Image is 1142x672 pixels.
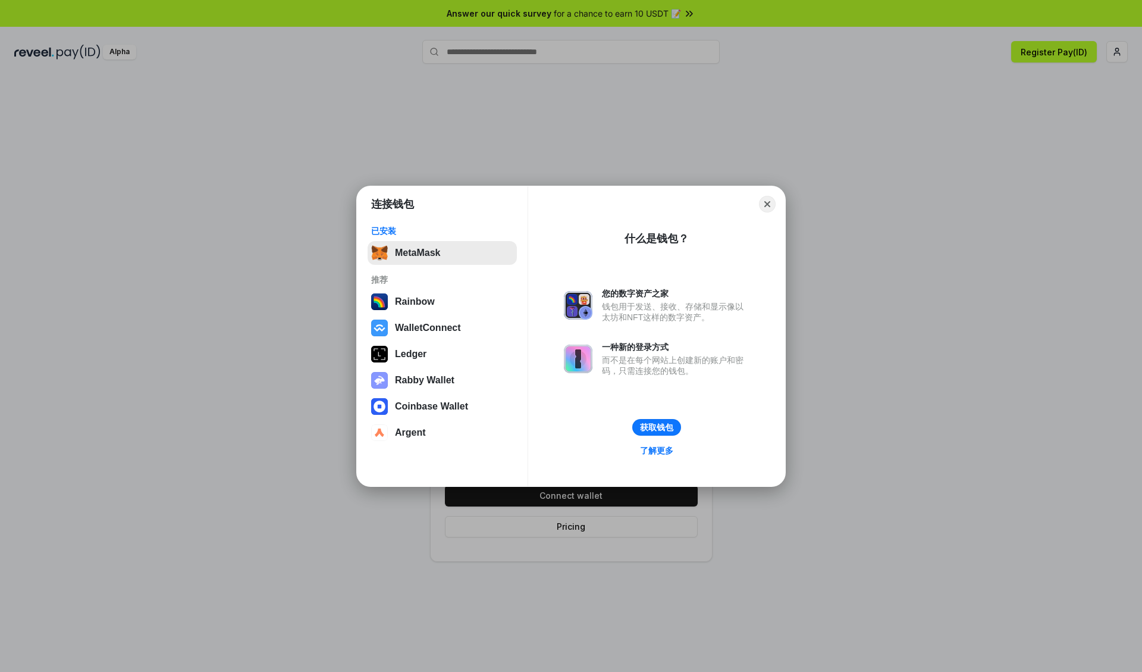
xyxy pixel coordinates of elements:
[368,241,517,265] button: MetaMask
[395,375,454,386] div: Rabby Wallet
[371,372,388,389] img: svg+xml,%3Csvg%20xmlns%3D%22http%3A%2F%2Fwww.w3.org%2F2000%2Fsvg%22%20fill%3D%22none%22%20viewBox...
[564,345,592,373] img: svg+xml,%3Csvg%20xmlns%3D%22http%3A%2F%2Fwww.w3.org%2F2000%2Fsvg%22%20fill%3D%22none%22%20viewBox...
[371,398,388,415] img: svg+xml,%3Csvg%20width%3D%2228%22%20height%3D%2228%22%20viewBox%3D%220%200%2028%2028%22%20fill%3D...
[371,274,513,285] div: 推荐
[395,427,426,438] div: Argent
[640,445,673,456] div: 了解更多
[395,401,468,412] div: Coinbase Wallet
[564,291,592,320] img: svg+xml,%3Csvg%20xmlns%3D%22http%3A%2F%2Fwww.w3.org%2F2000%2Fsvg%22%20fill%3D%22none%22%20viewBox...
[371,320,388,336] img: svg+xml,%3Csvg%20width%3D%2228%22%20height%3D%2228%22%20viewBox%3D%220%200%2028%2028%22%20fill%3D...
[395,296,435,307] div: Rainbow
[640,422,673,433] div: 获取钱包
[395,349,426,360] div: Ledger
[759,196,776,212] button: Close
[602,288,749,299] div: 您的数字资产之家
[368,316,517,340] button: WalletConnect
[368,290,517,314] button: Rainbow
[395,323,461,333] div: WalletConnect
[371,293,388,310] img: svg+xml,%3Csvg%20width%3D%22120%22%20height%3D%22120%22%20viewBox%3D%220%200%20120%20120%22%20fil...
[602,355,749,376] div: 而不是在每个网站上创建新的账户和密码，只需连接您的钱包。
[632,419,681,436] button: 获取钱包
[371,346,388,362] img: svg+xml,%3Csvg%20xmlns%3D%22http%3A%2F%2Fwww.w3.org%2F2000%2Fsvg%22%20width%3D%2228%22%20height%3...
[371,226,513,236] div: 已安装
[625,232,689,246] div: 什么是钱包？
[371,245,388,261] img: svg+xml,%3Csvg%20fill%3D%22none%22%20height%3D%2233%22%20viewBox%3D%220%200%2035%2033%22%20width%...
[368,395,517,418] button: Coinbase Wallet
[368,342,517,366] button: Ledger
[368,368,517,392] button: Rabby Wallet
[371,424,388,441] img: svg+xml,%3Csvg%20width%3D%2228%22%20height%3D%2228%22%20viewBox%3D%220%200%2028%2028%22%20fill%3D...
[368,421,517,445] button: Argent
[602,342,749,352] div: 一种新的登录方式
[371,197,414,211] h1: 连接钱包
[633,443,680,458] a: 了解更多
[602,301,749,323] div: 钱包用于发送、接收、存储和显示像以太坊和NFT这样的数字资产。
[395,248,440,258] div: MetaMask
